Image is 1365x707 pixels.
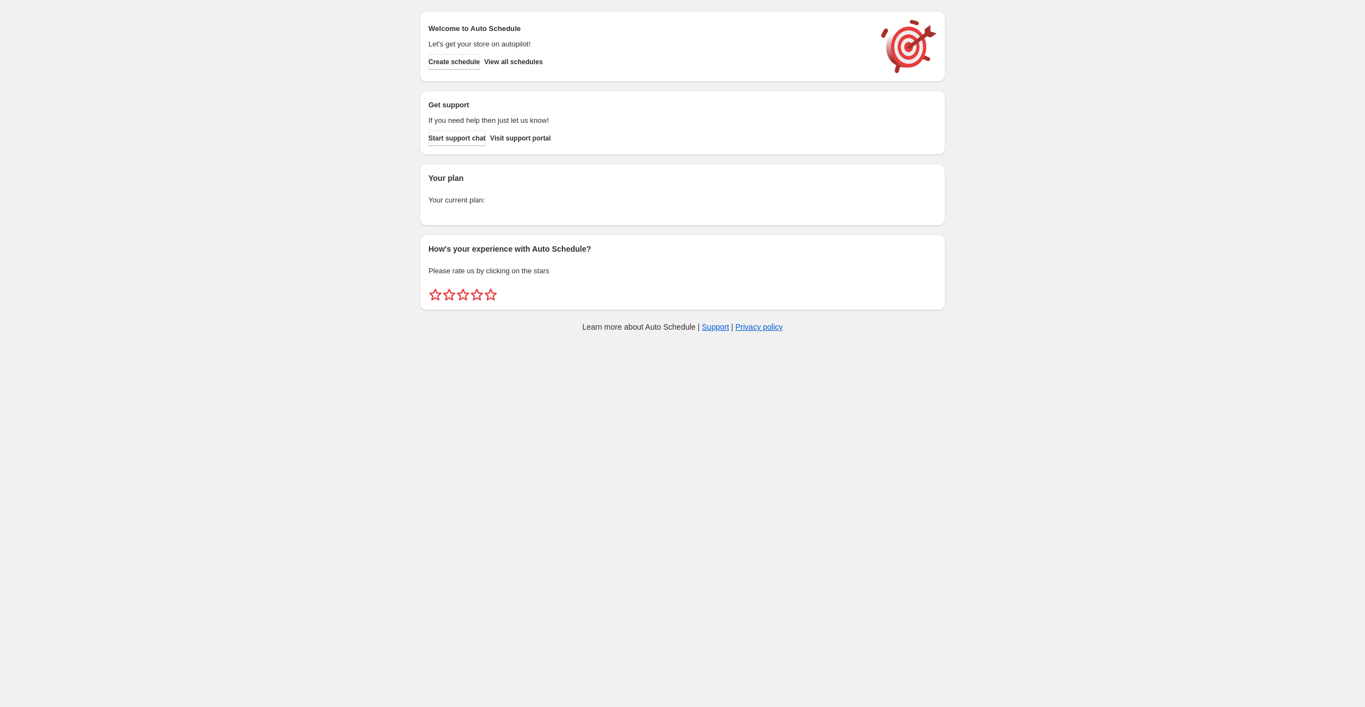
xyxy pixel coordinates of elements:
span: Visit support portal [490,134,551,143]
a: Visit support portal [490,131,551,146]
a: Privacy policy [736,323,783,331]
h2: How's your experience with Auto Schedule? [428,243,937,254]
span: Start support chat [428,134,485,143]
button: View all schedules [484,54,543,70]
p: Your current plan: [428,195,937,206]
h2: Your plan [428,173,937,184]
p: Let's get your store on autopilot! [428,39,870,50]
button: Create schedule [428,54,480,70]
span: Create schedule [428,58,480,66]
a: Start support chat [428,131,485,146]
p: Learn more about Auto Schedule | | [582,321,783,332]
h2: Welcome to Auto Schedule [428,23,870,34]
span: View all schedules [484,58,543,66]
p: If you need help then just let us know! [428,115,870,126]
p: Please rate us by clicking on the stars [428,266,937,277]
a: Support [702,323,729,331]
h2: Get support [428,100,870,111]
